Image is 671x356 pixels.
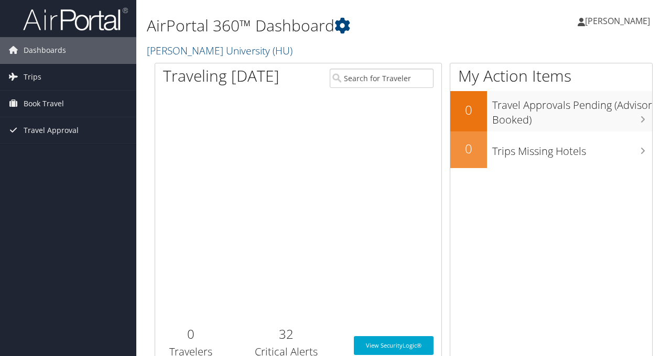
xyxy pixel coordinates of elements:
[234,325,338,343] h2: 32
[163,65,279,87] h1: Traveling [DATE]
[147,43,295,58] a: [PERSON_NAME] University (HU)
[450,101,487,119] h2: 0
[24,64,41,90] span: Trips
[492,139,652,159] h3: Trips Missing Hotels
[492,93,652,127] h3: Travel Approvals Pending (Advisor Booked)
[450,131,652,168] a: 0Trips Missing Hotels
[24,117,79,143] span: Travel Approval
[24,37,66,63] span: Dashboards
[23,7,128,31] img: airportal-logo.png
[450,65,652,87] h1: My Action Items
[330,69,433,88] input: Search for Traveler
[163,325,219,343] h2: 0
[24,91,64,117] span: Book Travel
[354,336,434,355] a: View SecurityLogic®
[147,15,489,37] h1: AirPortal 360™ Dashboard
[578,5,661,37] a: [PERSON_NAME]
[450,140,487,158] h2: 0
[450,91,652,131] a: 0Travel Approvals Pending (Advisor Booked)
[585,15,650,27] span: [PERSON_NAME]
